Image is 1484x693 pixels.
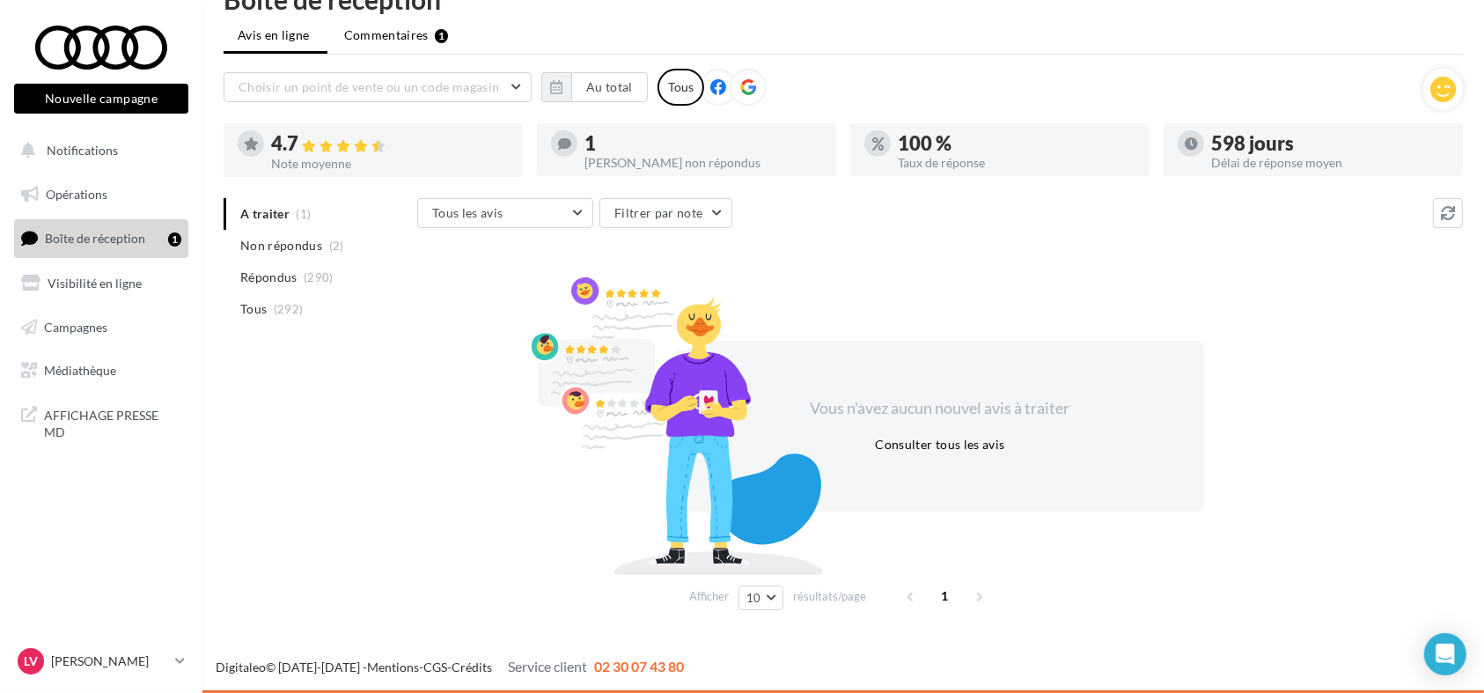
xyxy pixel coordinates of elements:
span: Notifications [47,143,118,158]
div: 598 jours [1211,134,1449,153]
button: Au total [541,72,648,102]
span: Visibilité en ligne [48,276,142,291]
div: 1 [435,29,448,43]
span: Non répondus [240,237,322,254]
span: Commentaires [344,26,429,44]
span: AFFICHAGE PRESSE MD [44,403,181,441]
div: 1 [168,232,181,247]
button: Au total [571,72,648,102]
span: Médiathèque [44,363,116,378]
p: [PERSON_NAME] [51,652,168,670]
a: Mentions [367,660,419,675]
a: Médiathèque [11,352,192,389]
span: Campagnes [44,319,107,334]
span: 1 [931,582,959,610]
span: (292) [274,302,304,316]
a: Boîte de réception1 [11,219,192,257]
span: Boîte de réception [45,231,145,246]
button: Notifications [11,132,185,169]
div: Open Intercom Messenger [1424,633,1466,675]
div: Tous [658,69,704,106]
button: Tous les avis [417,198,593,228]
span: Afficher [689,588,729,605]
span: (290) [304,270,334,284]
span: résultats/page [793,588,866,605]
span: 10 [746,591,761,605]
span: 02 30 07 43 80 [594,658,684,675]
a: AFFICHAGE PRESSE MD [11,396,192,448]
div: 4.7 [271,134,509,154]
span: Tous les avis [432,205,503,220]
span: LV [24,652,38,670]
button: Filtrer par note [599,198,732,228]
a: LV [PERSON_NAME] [14,645,188,678]
div: 1 [584,134,822,153]
span: © [DATE]-[DATE] - - - [216,660,684,675]
div: Note moyenne [271,158,509,170]
a: Visibilité en ligne [11,265,192,302]
a: Campagnes [11,309,192,346]
span: Tous [240,300,267,318]
span: Répondus [240,269,298,286]
a: Crédits [452,660,492,675]
div: 100 % [898,134,1135,153]
a: Digitaleo [216,660,266,675]
span: Choisir un point de vente ou un code magasin [239,79,499,94]
div: Taux de réponse [898,157,1135,169]
button: Choisir un point de vente ou un code magasin [224,72,532,102]
button: Consulter tous les avis [868,434,1011,455]
div: [PERSON_NAME] non répondus [584,157,822,169]
a: CGS [423,660,447,675]
button: Nouvelle campagne [14,84,188,114]
span: (2) [329,239,344,253]
button: 10 [738,586,783,610]
div: Délai de réponse moyen [1211,157,1449,169]
span: Opérations [46,187,107,202]
span: Service client [508,658,587,675]
a: Opérations [11,176,192,213]
div: Vous n'avez aucun nouvel avis à traiter [789,397,1091,420]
